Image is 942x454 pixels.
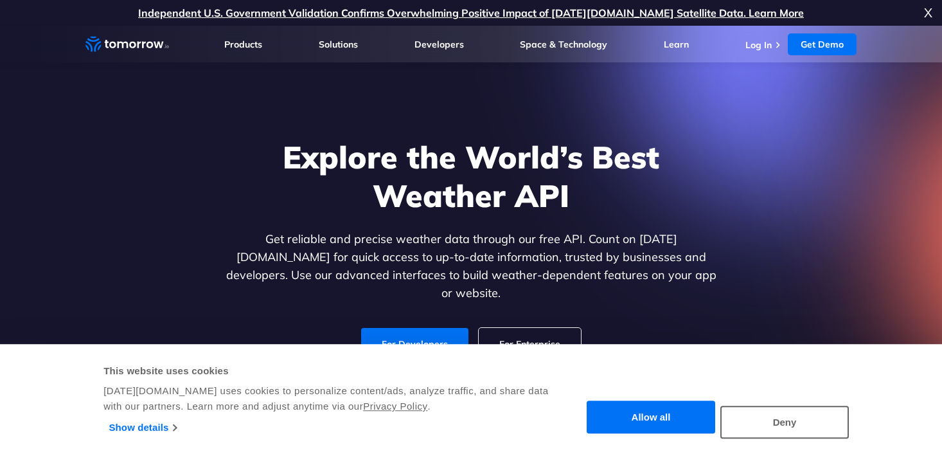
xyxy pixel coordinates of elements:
a: Independent U.S. Government Validation Confirms Overwhelming Positive Impact of [DATE][DOMAIN_NAM... [138,6,804,19]
h1: Explore the World’s Best Weather API [223,138,719,215]
button: Allow all [587,401,715,434]
a: Space & Technology [520,39,607,50]
a: Privacy Policy [363,401,427,412]
a: Get Demo [788,33,857,55]
a: Products [224,39,262,50]
a: Show details [109,418,177,437]
a: For Enterprise [479,328,581,360]
a: Home link [85,35,169,54]
a: Developers [414,39,464,50]
div: This website uses cookies [103,363,564,379]
a: Learn [664,39,689,50]
a: Solutions [319,39,358,50]
a: For Developers [361,328,468,360]
button: Deny [720,406,849,439]
p: Get reliable and precise weather data through our free API. Count on [DATE][DOMAIN_NAME] for quic... [223,230,719,302]
div: [DATE][DOMAIN_NAME] uses cookies to personalize content/ads, analyze traffic, and share data with... [103,383,564,414]
a: Log In [745,39,772,51]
